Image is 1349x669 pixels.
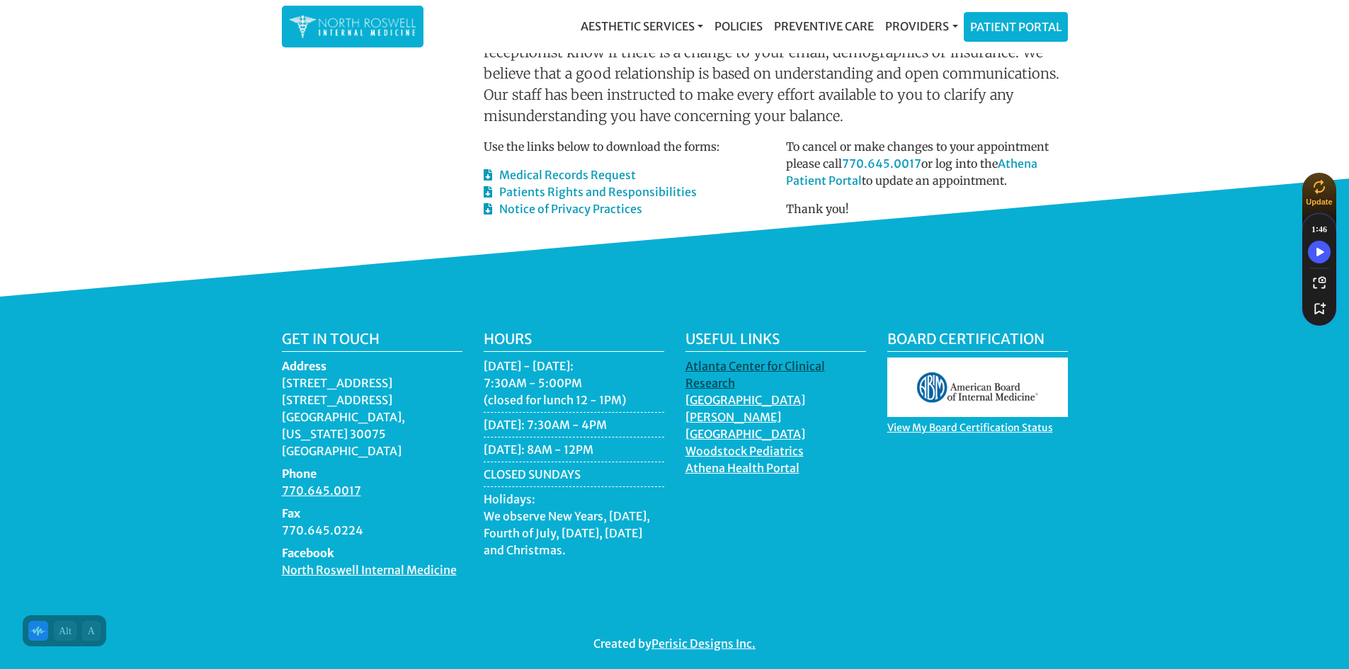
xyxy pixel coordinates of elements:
[484,168,636,182] a: Medical Records Request
[484,138,765,155] p: Use the links below to download the forms:
[282,484,361,501] a: 770.645.0017
[282,522,462,539] dd: 770.645.0224
[484,416,664,438] li: [DATE]: 7:30AM - 4PM
[575,12,709,40] a: Aesthetic Services
[964,13,1067,41] a: Patient Portal
[887,421,1053,438] a: View My Board Certification Status
[282,358,462,374] dt: Address
[484,441,664,462] li: [DATE]: 8AM - 12PM
[709,12,768,40] a: Policies
[685,461,799,479] a: Athena Health Portal
[768,12,880,40] a: Preventive Care
[484,202,642,216] a: Notice of Privacy Practices
[685,393,805,428] a: [GEOGRAPHIC_DATA][PERSON_NAME]
[282,635,1068,652] p: Created by
[786,156,1037,188] a: Athena Patient Portal
[282,505,462,522] dt: Fax
[685,331,866,352] h5: Useful Links
[282,563,457,581] a: North Roswell Internal Medicine
[484,331,664,352] h5: Hours
[484,185,697,199] a: Patients Rights and Responsibilities
[685,359,825,394] a: Atlanta Center for Clinical Research
[842,156,921,171] a: 770.645.0017
[484,491,664,562] li: Holidays: We observe New Years, [DATE], Fourth of July, [DATE], [DATE] and Christmas.
[685,427,805,445] a: [GEOGRAPHIC_DATA]
[887,358,1068,417] img: aboim_logo.gif
[786,200,1068,217] p: Thank you!
[786,138,1068,189] p: To cancel or make changes to your appointment please call or log into the to update an appointment.
[880,12,963,40] a: Providers
[651,636,756,654] a: Perisic Designs Inc.
[289,13,416,40] img: North Roswell Internal Medicine
[484,21,1068,127] p: All patients must complete our [MEDICAL_DATA] form every year. Please let the receptionist know i...
[282,544,462,561] dt: Facebook
[685,444,804,462] a: Woodstock Pediatrics
[887,331,1068,352] h5: Board Certification
[282,465,462,482] dt: Phone
[282,331,462,352] h5: Get in touch
[484,466,664,487] li: CLOSED SUNDAYS
[484,358,664,413] li: [DATE] - [DATE]: 7:30AM - 5:00PM (closed for lunch 12 - 1PM)
[282,374,462,459] dd: [STREET_ADDRESS] [STREET_ADDRESS] [GEOGRAPHIC_DATA], [US_STATE] 30075 [GEOGRAPHIC_DATA]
